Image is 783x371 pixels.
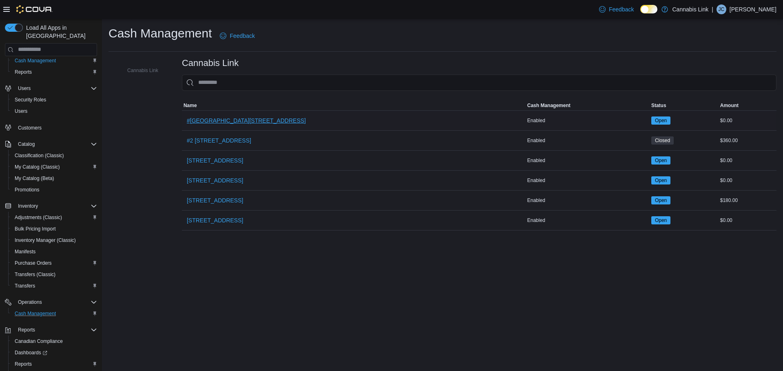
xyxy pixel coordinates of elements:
[2,296,100,308] button: Operations
[11,348,51,358] a: Dashboards
[15,271,55,278] span: Transfers (Classic)
[720,102,739,109] span: Amount
[11,95,97,105] span: Security Roles
[15,201,97,211] span: Inventory
[187,116,306,125] span: #[GEOGRAPHIC_DATA][STREET_ADDRESS]
[15,260,52,266] span: Purchase Orders
[127,67,158,74] span: Cannabis Link
[8,336,100,347] button: Canadian Compliance
[651,196,670,204] span: Open
[8,105,100,117] button: Users
[11,336,66,346] a: Canadian Compliance
[15,248,35,255] span: Manifests
[184,132,254,149] button: #2 [STREET_ADDRESS]
[11,235,97,245] span: Inventory Manager (Classic)
[18,299,42,305] span: Operations
[184,192,246,209] button: [STREET_ADDRESS]
[15,297,45,307] button: Operations
[11,348,97,358] span: Dashboards
[8,246,100,257] button: Manifests
[719,136,776,145] div: $360.00
[11,162,63,172] a: My Catalog (Classic)
[15,139,38,149] button: Catalog
[596,1,637,18] a: Feedback
[11,67,97,77] span: Reports
[18,125,42,131] span: Customers
[15,175,54,182] span: My Catalog (Beta)
[655,117,667,124] span: Open
[184,172,246,189] button: [STREET_ADDRESS]
[182,101,526,110] button: Name
[230,32,254,40] span: Feedback
[651,116,670,125] span: Open
[15,237,76,244] span: Inventory Manager (Classic)
[8,358,100,370] button: Reports
[11,359,97,369] span: Reports
[11,270,97,279] span: Transfers (Classic)
[2,138,100,150] button: Catalog
[11,56,59,66] a: Cash Management
[717,4,726,14] div: Jenna Coles
[15,297,97,307] span: Operations
[11,213,65,222] a: Adjustments (Classic)
[18,141,35,147] span: Catalog
[8,308,100,319] button: Cash Management
[15,139,97,149] span: Catalog
[18,327,35,333] span: Reports
[651,176,670,184] span: Open
[8,257,100,269] button: Purchase Orders
[187,136,251,145] span: #2 [STREET_ADDRESS]
[16,5,53,13] img: Cova
[11,106,97,116] span: Users
[8,223,100,235] button: Bulk Pricing Import
[11,56,97,66] span: Cash Management
[15,338,63,345] span: Canadian Compliance
[8,212,100,223] button: Adjustments (Classic)
[11,173,97,183] span: My Catalog (Beta)
[15,83,97,93] span: Users
[108,25,212,42] h1: Cash Management
[15,349,47,356] span: Dashboards
[526,195,650,205] div: Enabled
[11,67,35,77] a: Reports
[11,247,39,257] a: Manifests
[15,214,62,221] span: Adjustments (Classic)
[116,66,161,75] button: Cannabis Link
[11,95,49,105] a: Security Roles
[719,195,776,205] div: $180.00
[11,309,97,318] span: Cash Management
[8,150,100,161] button: Classification (Classic)
[15,310,56,317] span: Cash Management
[15,325,97,335] span: Reports
[182,75,776,91] input: This is a search bar. As you type, the results lower in the page will automatically filter.
[8,94,100,105] button: Security Roles
[719,101,776,110] button: Amount
[11,359,35,369] a: Reports
[651,156,670,165] span: Open
[651,216,670,224] span: Open
[15,83,34,93] button: Users
[11,224,97,234] span: Bulk Pricing Import
[655,197,667,204] span: Open
[719,176,776,185] div: $0.00
[11,151,67,160] a: Classification (Classic)
[11,270,59,279] a: Transfers (Classic)
[11,106,31,116] a: Users
[719,215,776,225] div: $0.00
[187,216,243,224] span: [STREET_ADDRESS]
[11,224,59,234] a: Bulk Pricing Import
[651,102,666,109] span: Status
[15,97,46,103] span: Security Roles
[11,281,38,291] a: Transfers
[11,336,97,346] span: Canadian Compliance
[526,215,650,225] div: Enabled
[8,66,100,78] button: Reports
[655,157,667,164] span: Open
[11,258,55,268] a: Purchase Orders
[217,28,258,44] a: Feedback
[719,116,776,125] div: $0.00
[8,235,100,246] button: Inventory Manager (Classic)
[15,123,97,133] span: Customers
[11,151,97,160] span: Classification (Classic)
